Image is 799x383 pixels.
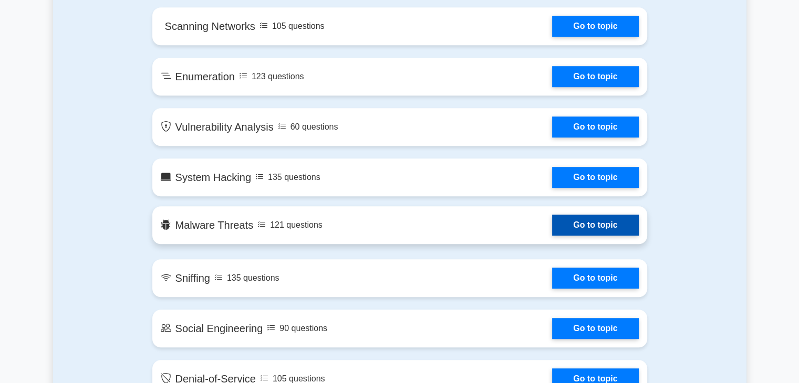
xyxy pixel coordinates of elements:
a: Go to topic [552,116,638,137]
a: Go to topic [552,167,638,188]
a: Go to topic [552,66,638,87]
a: Go to topic [552,215,638,236]
a: Go to topic [552,318,638,339]
a: Go to topic [552,268,638,289]
a: Go to topic [552,16,638,37]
